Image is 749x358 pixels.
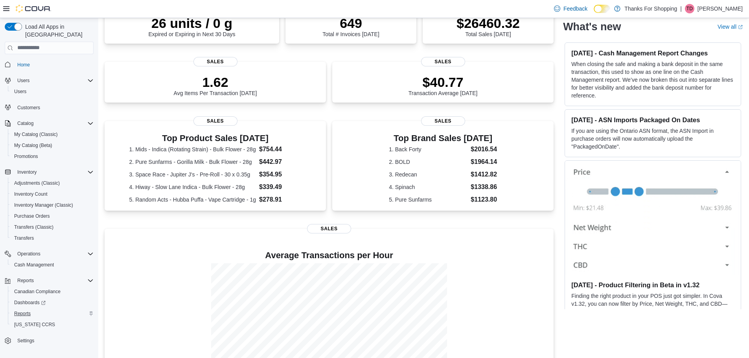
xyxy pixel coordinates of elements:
[11,287,64,296] a: Canadian Compliance
[2,167,97,178] button: Inventory
[11,189,94,199] span: Inventory Count
[571,60,734,99] p: When closing the safe and making a bank deposit in the same transaction, this used to show as one...
[14,262,54,268] span: Cash Management
[571,127,734,151] p: If you are using the Ontario ASN format, the ASN Import in purchase orders will now automatically...
[571,281,734,289] h3: [DATE] - Product Filtering in Beta in v1.32
[456,15,520,31] p: $26460.32
[14,142,52,149] span: My Catalog (Beta)
[14,167,40,177] button: Inventory
[2,248,97,259] button: Operations
[11,298,94,307] span: Dashboards
[14,276,94,285] span: Reports
[11,87,94,96] span: Users
[14,180,60,186] span: Adjustments (Classic)
[14,119,94,128] span: Catalog
[471,195,497,204] dd: $1123.80
[14,235,34,241] span: Transfers
[421,116,465,126] span: Sales
[421,57,465,66] span: Sales
[11,141,94,150] span: My Catalog (Beta)
[17,251,40,257] span: Operations
[11,233,37,243] a: Transfers
[8,86,97,97] button: Users
[8,178,97,189] button: Adjustments (Classic)
[11,152,94,161] span: Promotions
[571,49,734,57] h3: [DATE] - Cash Management Report Changes
[129,134,302,143] h3: Top Product Sales [DATE]
[17,277,34,284] span: Reports
[8,297,97,308] a: Dashboards
[149,15,236,31] p: 26 units / 0 g
[14,288,61,295] span: Canadian Compliance
[11,309,34,318] a: Reports
[2,118,97,129] button: Catalog
[685,4,694,13] div: Tyler Dirks
[11,130,61,139] a: My Catalog (Classic)
[129,158,256,166] dt: 2. Pure Sunfarms - Gorilla Milk - Bulk Flower - 28g
[11,211,94,221] span: Purchase Orders
[718,24,743,30] a: View allExternal link
[17,62,30,68] span: Home
[409,74,478,90] p: $40.77
[14,191,48,197] span: Inventory Count
[11,178,63,188] a: Adjustments (Classic)
[259,195,301,204] dd: $278.91
[8,319,97,330] button: [US_STATE] CCRS
[389,145,467,153] dt: 1. Back Forty
[8,222,97,233] button: Transfers (Classic)
[571,116,734,124] h3: [DATE] - ASN Imports Packaged On Dates
[471,182,497,192] dd: $1338.86
[259,182,301,192] dd: $339.49
[571,292,734,331] p: Finding the right product in your POS just got simpler. In Cova v1.32, you can now filter by Pric...
[14,88,26,95] span: Users
[471,170,497,179] dd: $1412.82
[8,200,97,211] button: Inventory Manager (Classic)
[14,60,33,70] a: Home
[259,145,301,154] dd: $754.44
[14,310,31,317] span: Reports
[307,224,351,233] span: Sales
[11,222,57,232] a: Transfers (Classic)
[2,335,97,346] button: Settings
[563,5,587,13] span: Feedback
[11,200,94,210] span: Inventory Manager (Classic)
[11,141,55,150] a: My Catalog (Beta)
[8,233,97,244] button: Transfers
[8,151,97,162] button: Promotions
[14,213,50,219] span: Purchase Orders
[8,308,97,319] button: Reports
[11,87,29,96] a: Users
[17,105,40,111] span: Customers
[129,183,256,191] dt: 4. Hiway - Slow Lane Indica - Bulk Flower - 28g
[259,157,301,167] dd: $442.97
[14,103,43,112] a: Customers
[11,233,94,243] span: Transfers
[111,251,547,260] h4: Average Transactions per Hour
[149,15,236,37] div: Expired or Expiring in Next 30 Days
[697,4,743,13] p: [PERSON_NAME]
[8,140,97,151] button: My Catalog (Beta)
[8,286,97,297] button: Canadian Compliance
[11,211,53,221] a: Purchase Orders
[8,211,97,222] button: Purchase Orders
[14,167,94,177] span: Inventory
[22,23,94,39] span: Load All Apps in [GEOGRAPHIC_DATA]
[14,249,94,259] span: Operations
[389,134,497,143] h3: Top Brand Sales [DATE]
[14,60,94,70] span: Home
[14,321,55,328] span: [US_STATE] CCRS
[624,4,677,13] p: Thanks For Shopping
[14,299,46,306] span: Dashboards
[563,20,621,33] h2: What's new
[14,336,94,345] span: Settings
[16,5,51,13] img: Cova
[389,171,467,178] dt: 3. Redecan
[174,74,257,96] div: Avg Items Per Transaction [DATE]
[11,178,94,188] span: Adjustments (Classic)
[129,196,256,204] dt: 5. Random Acts - Hubba Puffa - Vape Cartridge - 1g
[738,25,743,29] svg: External link
[17,169,37,175] span: Inventory
[2,75,97,86] button: Users
[11,189,51,199] a: Inventory Count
